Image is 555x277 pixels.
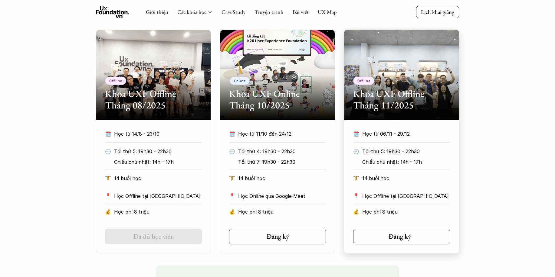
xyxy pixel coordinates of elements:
[362,207,450,216] p: Học phí 8 triệu
[133,233,174,240] h5: Đã đủ học viên
[146,8,168,15] a: Giới thiệu
[318,8,337,15] a: UX Map
[267,233,289,240] h5: Đăng ký
[362,147,447,156] p: Tối thứ 5: 19h30 - 22h30
[229,193,235,199] p: 📍
[416,6,459,18] a: Lịch khai giảng
[114,147,199,156] p: Tối thứ 5: 19h30 - 22h30
[238,147,323,156] p: Tối thứ 4: 19h30 - 22h30
[362,157,447,166] p: Chiều chủ nhật: 14h - 17h
[109,79,122,83] p: Offline
[362,129,450,138] p: Học từ 06/11 - 29/12
[353,174,359,183] p: 🏋️
[238,157,323,166] p: Tối thứ 7: 19h30 - 22h30
[362,174,450,183] p: 14 buổi học
[105,174,111,183] p: 🏋️
[229,207,235,216] p: 💰
[353,193,359,199] p: 📍
[229,147,235,156] p: 🕙
[229,88,326,111] h2: Khóa UXF Online Tháng 10/2025
[234,79,246,83] p: Online
[362,192,450,201] p: Học Offline tại [GEOGRAPHIC_DATA]
[229,174,235,183] p: 🏋️
[293,8,309,15] a: Bài viết
[114,207,202,216] p: Học phí 8 triệu
[114,192,202,201] p: Học Offline tại [GEOGRAPHIC_DATA]
[105,129,111,138] p: 🗓️
[238,174,326,183] p: 14 buổi học
[114,157,199,166] p: Chiều chủ nhật: 14h - 17h
[421,8,454,15] p: Lịch khai giảng
[105,193,111,199] p: 📍
[353,147,359,156] p: 🕙
[238,192,326,201] p: Học Online qua Google Meet
[229,229,326,244] a: Đăng ký
[222,8,245,15] a: Case Study
[357,79,370,83] p: Offline
[114,174,202,183] p: 14 buổi học
[238,207,326,216] p: Học phí 8 triệu
[353,229,450,244] a: Đăng ký
[353,129,359,138] p: 🗓️
[353,207,359,216] p: 💰
[255,8,284,15] a: Truyện tranh
[177,8,206,15] a: Các khóa học
[353,88,450,111] h2: Khóa UXF Offline Tháng 11/2025
[105,147,111,156] p: 🕙
[105,88,202,111] h2: Khóa UXF Offline Tháng 08/2025
[114,129,202,138] p: Học từ 14/8 - 23/10
[238,129,326,138] p: Học từ 11/10 đến 24/12
[389,233,411,240] h5: Đăng ký
[229,129,235,138] p: 🗓️
[105,207,111,216] p: 💰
